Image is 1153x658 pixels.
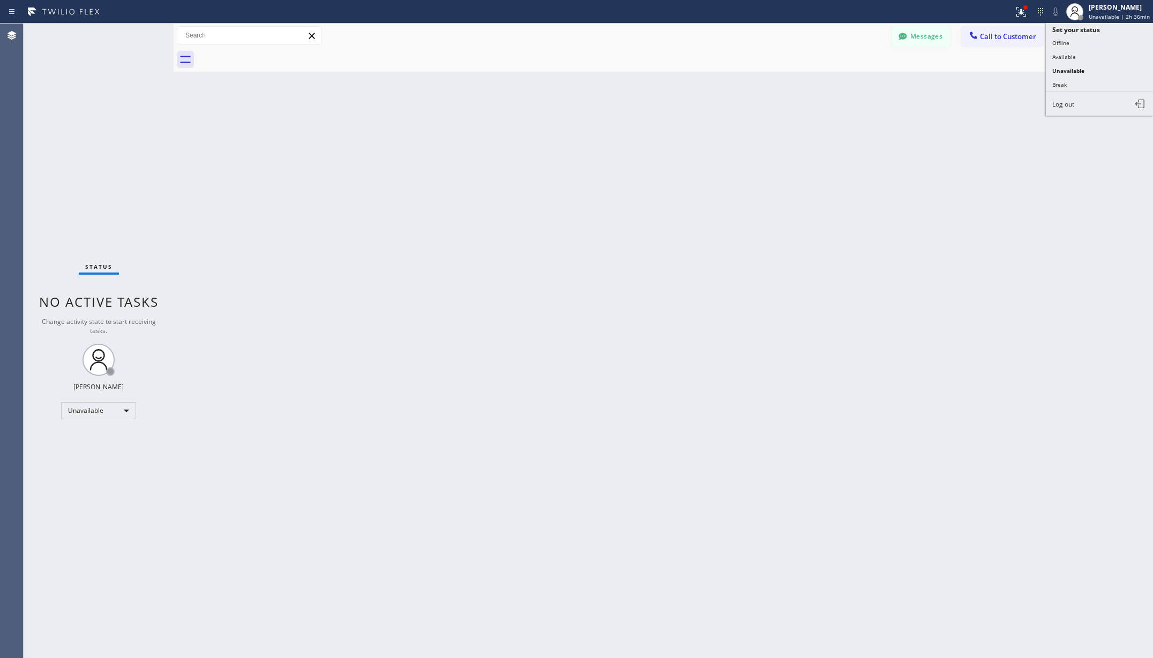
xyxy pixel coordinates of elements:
span: Call to Customer [980,32,1036,41]
span: Status [85,263,113,270]
div: [PERSON_NAME] [1089,3,1150,12]
span: Unavailable | 2h 36min [1089,13,1150,20]
button: Mute [1048,4,1063,19]
button: Messages [892,26,950,47]
span: Change activity state to start receiving tasks. [42,317,156,335]
input: Search [177,27,321,44]
div: Unavailable [61,402,136,419]
span: No active tasks [39,293,159,311]
button: Call to Customer [961,26,1043,47]
div: [PERSON_NAME] [73,382,124,391]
